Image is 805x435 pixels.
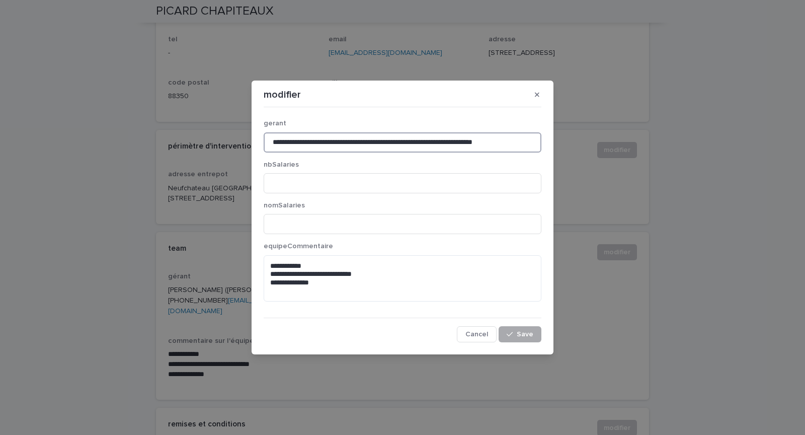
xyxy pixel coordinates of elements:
button: Save [499,326,541,342]
span: Save [517,331,533,338]
span: equipeCommentaire [264,243,333,250]
span: nbSalaries [264,161,299,168]
button: Cancel [457,326,497,342]
span: gerant [264,120,286,127]
p: modifier [264,89,301,101]
span: nomSalaries [264,202,305,209]
span: Cancel [465,331,488,338]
